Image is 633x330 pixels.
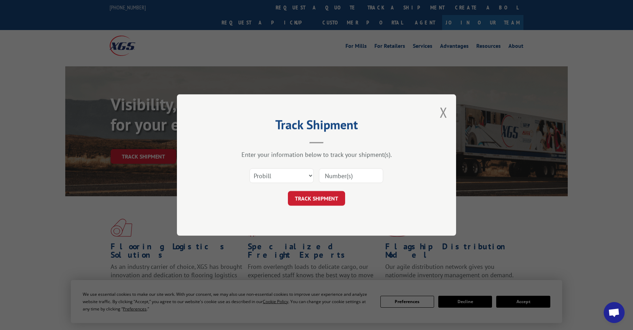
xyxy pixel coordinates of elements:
div: Open chat [604,302,625,323]
div: Enter your information below to track your shipment(s). [212,151,421,159]
button: Close modal [440,103,447,122]
button: TRACK SHIPMENT [288,191,345,206]
input: Number(s) [319,168,383,183]
h2: Track Shipment [212,120,421,133]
